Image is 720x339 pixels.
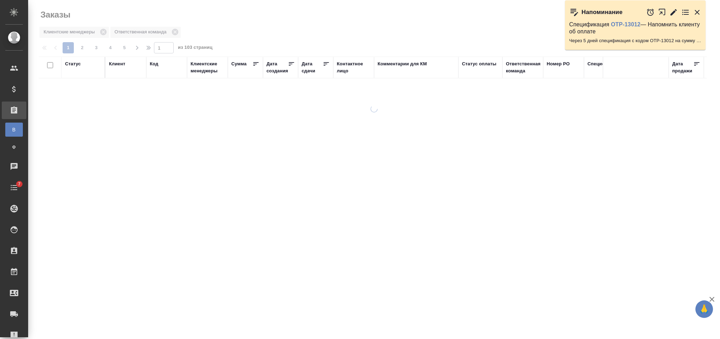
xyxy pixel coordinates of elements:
[581,9,623,16] p: Напоминание
[9,126,19,133] span: В
[5,123,23,137] a: В
[569,37,701,44] p: Через 5 дней спецификация с кодом OTP-13012 на сумму 29678.19 RUB будет просрочена
[191,60,224,74] div: Клиентские менеджеры
[506,60,541,74] div: Ответственная команда
[266,60,288,74] div: Дата создания
[2,179,26,196] a: 7
[65,60,81,67] div: Статус
[378,60,427,67] div: Комментарии для КМ
[672,60,693,74] div: Дата продажи
[587,60,622,67] div: Спецификация
[302,60,323,74] div: Дата сдачи
[150,60,158,67] div: Код
[669,8,678,17] button: Редактировать
[658,5,666,20] button: Открыть в новой вкладке
[693,8,701,17] button: Закрыть
[547,60,570,67] div: Номер PO
[9,144,19,151] span: Ф
[611,21,641,27] a: OTP-13012
[698,302,710,317] span: 🙏
[231,60,246,67] div: Сумма
[109,60,125,67] div: Клиент
[646,8,655,17] button: Отложить
[5,140,23,154] a: Ф
[569,21,701,35] p: Спецификация — Напомнить клиенту об оплате
[695,300,713,318] button: 🙏
[462,60,496,67] div: Статус оплаты
[337,60,371,74] div: Контактное лицо
[681,8,690,17] button: Перейти в todo
[14,181,25,188] span: 7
